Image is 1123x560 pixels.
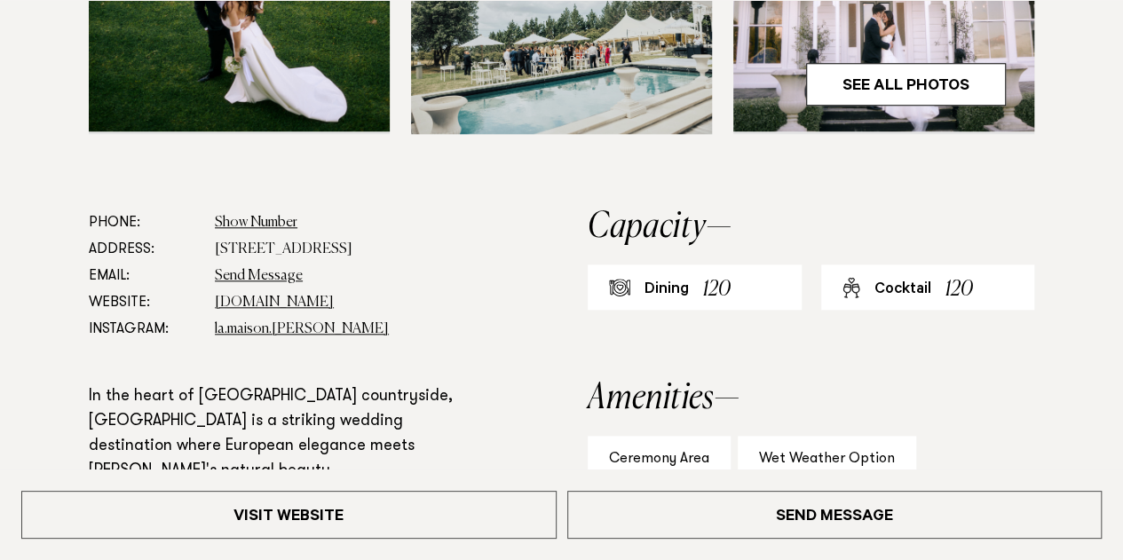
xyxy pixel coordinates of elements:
a: Send Message [567,491,1103,539]
a: Visit Website [21,491,557,539]
a: Show Number [215,216,297,230]
div: 120 [945,273,973,306]
div: Wet Weather Option [738,436,916,481]
dt: Phone: [89,209,201,236]
a: la.maison.[PERSON_NAME] [215,322,389,336]
dt: Email: [89,263,201,289]
dd: [STREET_ADDRESS] [215,236,473,263]
dt: Instagram: [89,316,201,343]
a: [DOMAIN_NAME] [215,296,334,310]
div: Cocktail [874,280,931,301]
div: Ceremony Area [588,436,731,481]
a: Send Message [215,269,303,283]
a: See All Photos [806,63,1006,106]
h2: Capacity [588,209,1034,245]
div: 120 [703,273,731,306]
dt: Website: [89,289,201,316]
h2: Amenities [588,381,1034,416]
div: Dining [645,280,689,301]
dt: Address: [89,236,201,263]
